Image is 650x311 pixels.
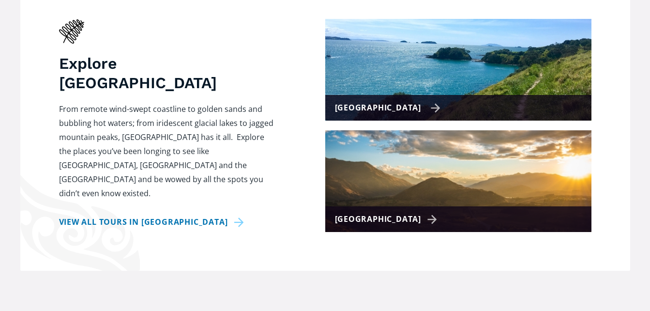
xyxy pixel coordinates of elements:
[335,212,441,226] div: [GEOGRAPHIC_DATA]
[325,130,591,232] a: [GEOGRAPHIC_DATA]
[59,215,247,229] a: View all tours in [GEOGRAPHIC_DATA]
[59,102,277,201] p: From remote wind-swept coastline to golden sands and bubbling hot waters; from iridescent glacial...
[335,101,441,115] div: [GEOGRAPHIC_DATA]
[59,54,277,93] h3: Explore [GEOGRAPHIC_DATA]
[325,19,591,121] a: [GEOGRAPHIC_DATA]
